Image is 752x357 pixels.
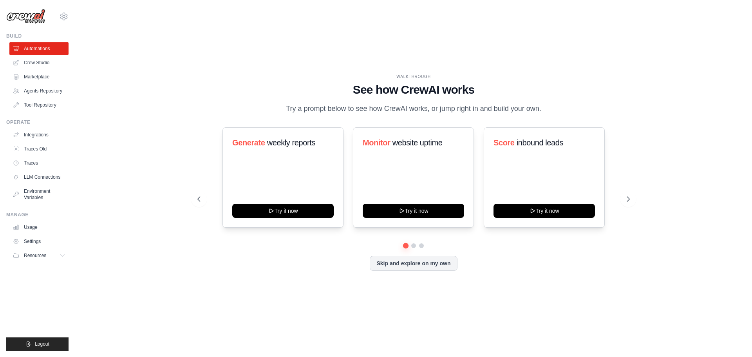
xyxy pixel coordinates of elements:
[9,171,69,183] a: LLM Connections
[9,235,69,248] a: Settings
[9,157,69,169] a: Traces
[9,99,69,111] a: Tool Repository
[493,204,595,218] button: Try it now
[9,71,69,83] a: Marketplace
[493,138,515,147] span: Score
[35,341,49,347] span: Logout
[9,56,69,69] a: Crew Studio
[9,249,69,262] button: Resources
[6,119,69,125] div: Operate
[24,252,46,259] span: Resources
[232,204,334,218] button: Try it now
[9,42,69,55] a: Automations
[363,138,390,147] span: Monitor
[267,138,315,147] span: weekly reports
[9,185,69,204] a: Environment Variables
[232,138,265,147] span: Generate
[282,103,545,114] p: Try a prompt below to see how CrewAI works, or jump right in and build your own.
[6,212,69,218] div: Manage
[9,129,69,141] a: Integrations
[392,138,443,147] span: website uptime
[9,143,69,155] a: Traces Old
[197,74,630,80] div: WALKTHROUGH
[363,204,464,218] button: Try it now
[516,138,563,147] span: inbound leads
[197,83,630,97] h1: See how CrewAI works
[9,221,69,234] a: Usage
[6,9,45,24] img: Logo
[370,256,457,271] button: Skip and explore on my own
[6,33,69,39] div: Build
[6,337,69,351] button: Logout
[9,85,69,97] a: Agents Repository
